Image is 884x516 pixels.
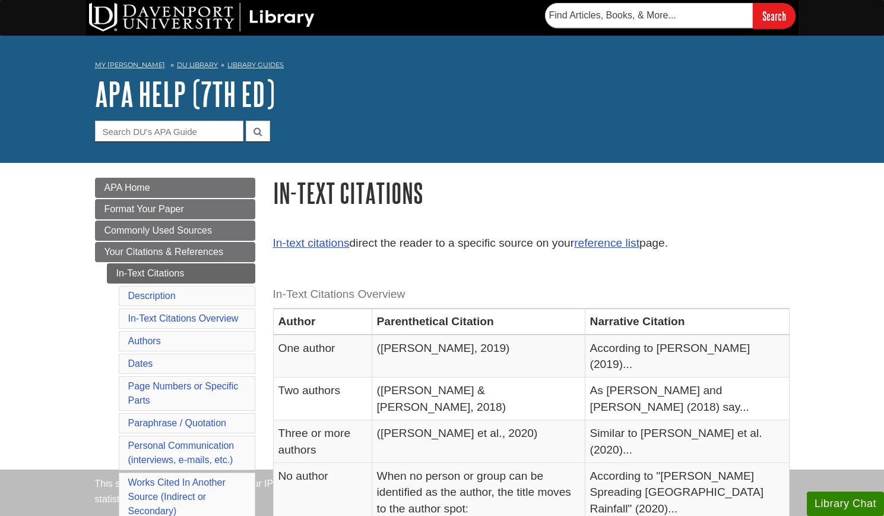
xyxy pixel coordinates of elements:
a: Description [128,291,176,301]
input: Search [753,3,796,29]
td: Three or more authors [273,420,372,463]
a: Your Citations & References [95,242,255,262]
a: reference list [574,237,639,249]
a: Library Guides [227,61,284,69]
input: Search DU's APA Guide [95,121,243,141]
a: Authors [128,336,161,346]
a: APA Help (7th Ed) [95,75,275,112]
a: DU Library [177,61,218,69]
td: As [PERSON_NAME] and [PERSON_NAME] (2018) say... [585,377,789,420]
td: ([PERSON_NAME] & [PERSON_NAME], 2018) [372,377,585,420]
td: ([PERSON_NAME], 2019) [372,335,585,377]
form: Searches DU Library's articles, books, and more [545,3,796,29]
a: My [PERSON_NAME] [95,60,165,70]
td: Two authors [273,377,372,420]
th: Parenthetical Citation [372,309,585,335]
a: In-text citations [273,237,350,249]
a: In-Text Citations [107,263,255,284]
th: Narrative Citation [585,309,789,335]
p: direct the reader to a specific source on your page. [273,235,790,252]
input: Find Articles, Books, & More... [545,3,753,28]
td: Similar to [PERSON_NAME] et al. (2020)... [585,420,789,463]
td: According to [PERSON_NAME] (2019)... [585,335,789,377]
td: ([PERSON_NAME] et al., 2020) [372,420,585,463]
a: Dates [128,358,153,369]
a: Paraphrase / Quotation [128,418,226,428]
a: Page Numbers or Specific Parts [128,381,239,405]
a: APA Home [95,178,255,198]
h1: In-Text Citations [273,178,790,208]
a: Personal Communication(interviews, e-mails, etc.) [128,441,235,465]
td: One author [273,335,372,377]
span: Format Your Paper [104,204,184,214]
a: Format Your Paper [95,199,255,219]
span: Your Citations & References [104,247,223,257]
img: DU Library [89,3,315,32]
span: Commonly Used Sources [104,225,212,235]
button: Library Chat [807,492,884,516]
th: Author [273,309,372,335]
nav: breadcrumb [95,57,790,76]
a: In-Text Citations Overview [128,313,239,323]
a: Works Cited In Another Source (Indirect or Secondary) [128,477,226,516]
caption: In-Text Citations Overview [273,281,790,308]
a: Commonly Used Sources [95,221,255,241]
span: APA Home [104,183,150,193]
